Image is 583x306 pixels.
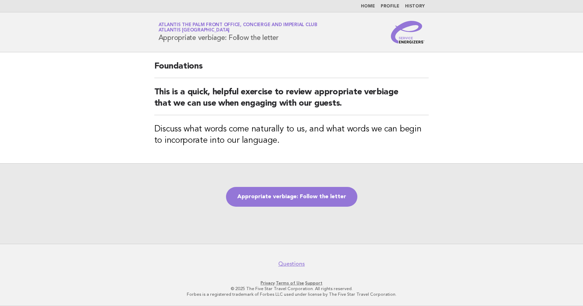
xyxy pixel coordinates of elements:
[405,4,425,8] a: History
[76,292,508,297] p: Forbes is a registered trademark of Forbes LLC used under license by The Five Star Travel Corpora...
[305,281,322,286] a: Support
[159,23,317,41] h1: Appropriate verbiage: Follow the letter
[361,4,375,8] a: Home
[276,281,304,286] a: Terms of Use
[278,260,305,267] a: Questions
[76,280,508,286] p: · ·
[154,87,429,115] h2: This is a quick, helpful exercise to review appropriate verbiage that we can use when engaging wi...
[159,23,317,33] a: Atlantis The Palm Front Office, Concierge and Imperial ClubAtlantis [GEOGRAPHIC_DATA]
[76,286,508,292] p: © 2025 The Five Star Travel Corporation. All rights reserved.
[391,21,425,43] img: Service Energizers
[226,187,357,207] a: Appropriate verbiage: Follow the letter
[159,28,230,33] span: Atlantis [GEOGRAPHIC_DATA]
[261,281,275,286] a: Privacy
[154,61,429,78] h2: Foundations
[381,4,399,8] a: Profile
[154,124,429,146] h3: Discuss what words come naturally to us, and what words we can begin to incorporate into our lang...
